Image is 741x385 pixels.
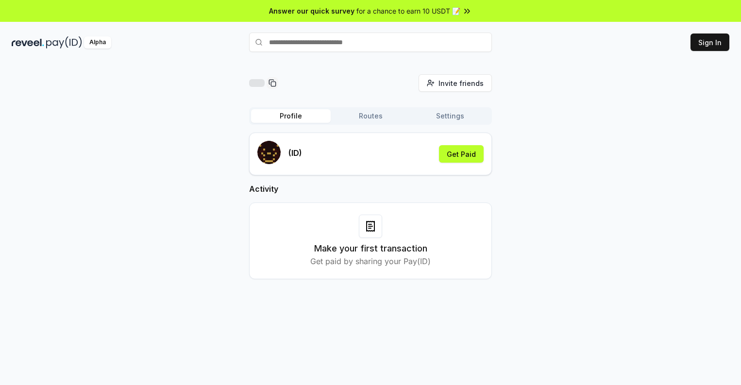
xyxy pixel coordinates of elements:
button: Routes [331,109,410,123]
h2: Activity [249,183,492,195]
div: Alpha [84,36,111,49]
img: reveel_dark [12,36,44,49]
span: Answer our quick survey [269,6,354,16]
button: Settings [410,109,490,123]
p: (ID) [288,147,302,159]
button: Get Paid [439,145,484,163]
button: Profile [251,109,331,123]
button: Sign In [690,33,729,51]
h3: Make your first transaction [314,242,427,255]
p: Get paid by sharing your Pay(ID) [310,255,431,267]
span: Invite friends [438,78,484,88]
span: for a chance to earn 10 USDT 📝 [356,6,460,16]
img: pay_id [46,36,82,49]
button: Invite friends [419,74,492,92]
